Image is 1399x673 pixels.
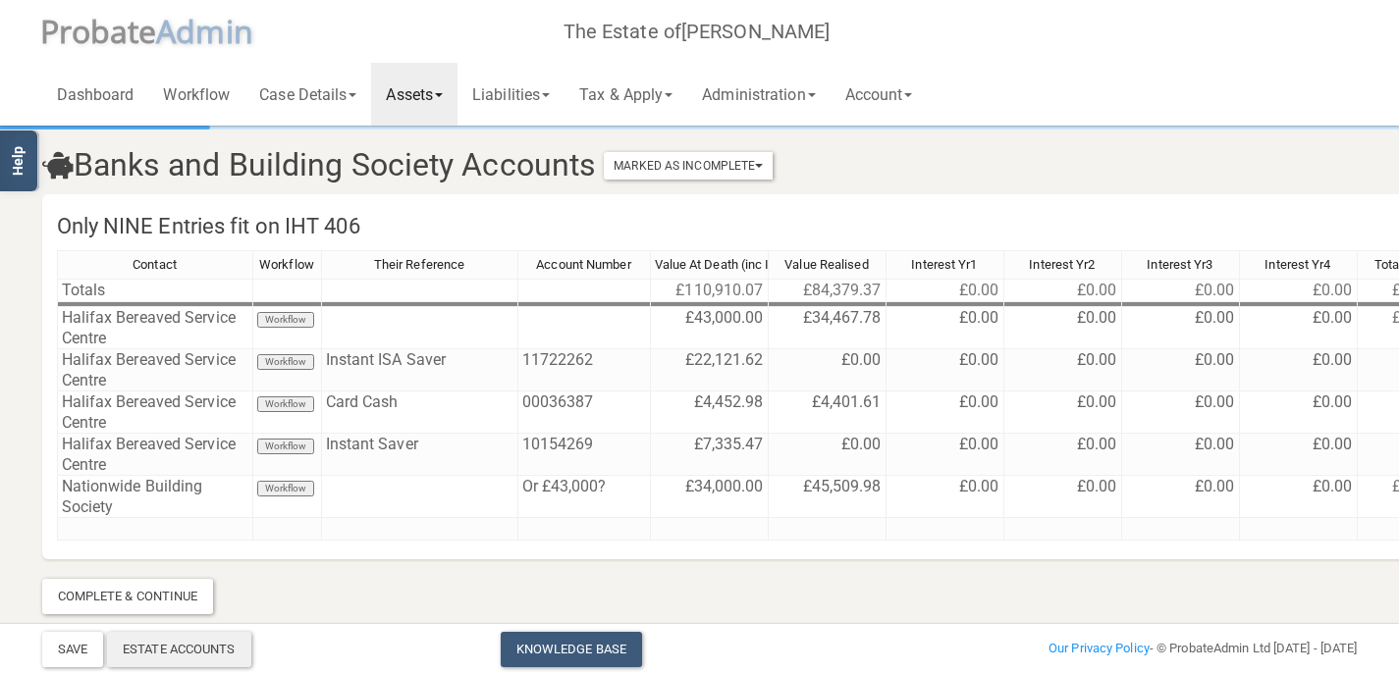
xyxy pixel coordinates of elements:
td: £0.00 [1122,307,1240,349]
td: £0.00 [1004,391,1122,434]
span: Value Realised [784,257,868,272]
td: Or £43,000? [518,476,651,518]
td: 10154269 [518,434,651,476]
td: £0.00 [887,476,1004,518]
td: £0.00 [1240,279,1358,302]
a: Dashboard [42,63,149,126]
td: £0.00 [1004,307,1122,349]
a: Tax & Apply [565,63,687,126]
td: Halifax Bereaved Service Centre [57,307,253,349]
a: Case Details [244,63,371,126]
span: Account Number [536,257,630,272]
button: Workflow [257,481,315,496]
td: Totals [57,279,253,302]
td: £0.00 [887,307,1004,349]
td: £0.00 [1004,434,1122,476]
td: £4,401.61 [769,391,887,434]
div: Estate Accounts [107,632,251,667]
td: £0.00 [1240,307,1358,349]
button: Marked As Incomplete [604,152,773,180]
td: £0.00 [1240,349,1358,391]
td: £34,000.00 [651,476,769,518]
a: Knowledge Base [501,632,642,667]
div: Complete & Continue [42,579,214,614]
td: £0.00 [1004,279,1122,302]
div: - © ProbateAdmin Ltd [DATE] - [DATE] [924,637,1372,660]
a: Assets [371,63,457,126]
span: Interest Yr2 [1029,257,1095,272]
span: Interest Yr4 [1264,257,1330,272]
button: Save [42,632,103,667]
a: Workflow [148,63,244,126]
a: Our Privacy Policy [1049,641,1150,655]
span: Interest Yr1 [911,257,977,272]
td: £0.00 [1122,476,1240,518]
td: Instant Saver [322,434,518,476]
td: £0.00 [1240,476,1358,518]
span: Value At Death (inc Interest) [655,257,815,272]
button: Workflow [257,439,315,454]
td: Halifax Bereaved Service Centre [57,349,253,391]
span: dmin [176,10,252,52]
td: £0.00 [1004,476,1122,518]
span: Their Reference [374,257,465,272]
a: Administration [687,63,830,126]
td: £0.00 [1122,349,1240,391]
td: £84,379.37 [769,279,887,302]
td: £110,910.07 [651,279,769,302]
td: £0.00 [887,434,1004,476]
td: £0.00 [1122,391,1240,434]
a: Account [831,63,928,126]
td: £7,335.47 [651,434,769,476]
h3: Banks and Building Society Accounts [27,148,1149,182]
button: Workflow [257,312,315,328]
td: 00036387 [518,391,651,434]
td: £43,000.00 [651,307,769,349]
td: £0.00 [1122,279,1240,302]
td: Card Cash [322,391,518,434]
td: £0.00 [769,434,887,476]
td: 11722262 [518,349,651,391]
td: £22,121.62 [651,349,769,391]
td: £4,452.98 [651,391,769,434]
td: £0.00 [887,391,1004,434]
td: Nationwide Building Society [57,476,253,518]
td: Halifax Bereaved Service Centre [57,391,253,434]
td: £0.00 [1240,391,1358,434]
td: £0.00 [769,349,887,391]
td: Halifax Bereaved Service Centre [57,434,253,476]
td: £0.00 [1122,434,1240,476]
span: robate [59,10,157,52]
td: £0.00 [887,279,1004,302]
td: £0.00 [1004,349,1122,391]
span: Contact [133,257,177,272]
span: P [40,10,157,52]
td: £45,509.98 [769,476,887,518]
a: Liabilities [457,63,565,126]
button: Workflow [257,354,315,370]
td: Instant ISA Saver [322,349,518,391]
td: £34,467.78 [769,307,887,349]
button: Workflow [257,396,315,412]
td: £0.00 [1240,434,1358,476]
span: A [156,10,253,52]
span: Workflow [259,257,314,272]
td: £0.00 [887,349,1004,391]
span: Interest Yr3 [1147,257,1212,272]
